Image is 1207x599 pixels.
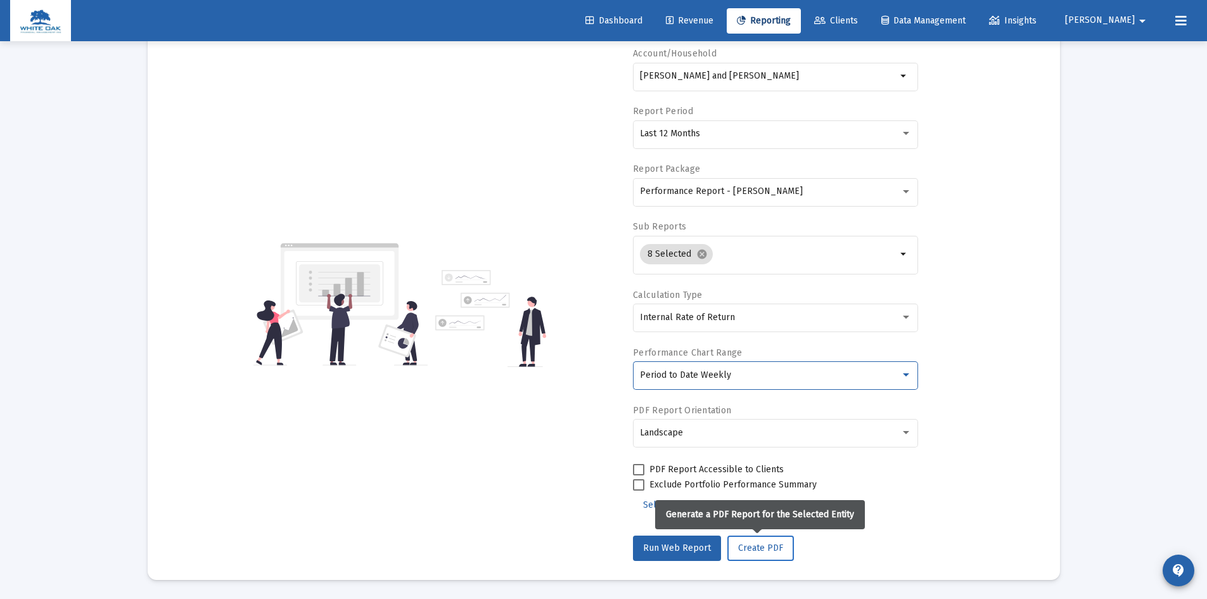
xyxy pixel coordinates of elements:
[727,536,794,561] button: Create PDF
[738,543,783,553] span: Create PDF
[640,242,897,267] mat-chip-list: Selection
[696,248,708,260] mat-icon: cancel
[871,8,976,34] a: Data Management
[640,128,700,139] span: Last 12 Months
[633,164,700,174] label: Report Package
[575,8,653,34] a: Dashboard
[253,242,428,367] img: reporting
[633,48,717,59] label: Account/Household
[666,15,713,26] span: Revenue
[897,68,912,84] mat-icon: arrow_drop_down
[640,370,731,380] span: Period to Date Weekly
[1171,563,1186,578] mat-icon: contact_support
[633,106,693,117] label: Report Period
[656,8,724,34] a: Revenue
[633,405,731,416] label: PDF Report Orientation
[585,15,642,26] span: Dashboard
[20,8,61,34] img: Dashboard
[881,15,966,26] span: Data Management
[737,15,791,26] span: Reporting
[804,8,868,34] a: Clients
[727,8,801,34] a: Reporting
[1065,15,1135,26] span: [PERSON_NAME]
[435,270,546,367] img: reporting-alt
[640,71,897,81] input: Search or select an account or household
[897,247,912,262] mat-icon: arrow_drop_down
[649,477,817,493] span: Exclude Portfolio Performance Summary
[1050,8,1165,33] button: [PERSON_NAME]
[640,312,735,323] span: Internal Rate of Return
[814,15,858,26] span: Clients
[640,244,713,264] mat-chip: 8 Selected
[649,462,784,477] span: PDF Report Accessible to Clients
[989,15,1037,26] span: Insights
[979,8,1047,34] a: Insights
[643,543,711,553] span: Run Web Report
[633,536,721,561] button: Run Web Report
[643,499,731,510] span: Select Custom Period
[640,427,683,438] span: Landscape
[633,347,742,358] label: Performance Chart Range
[633,290,702,300] label: Calculation Type
[755,499,829,510] span: Additional Options
[633,221,686,232] label: Sub Reports
[1135,8,1150,34] mat-icon: arrow_drop_down
[640,186,803,196] span: Performance Report - [PERSON_NAME]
